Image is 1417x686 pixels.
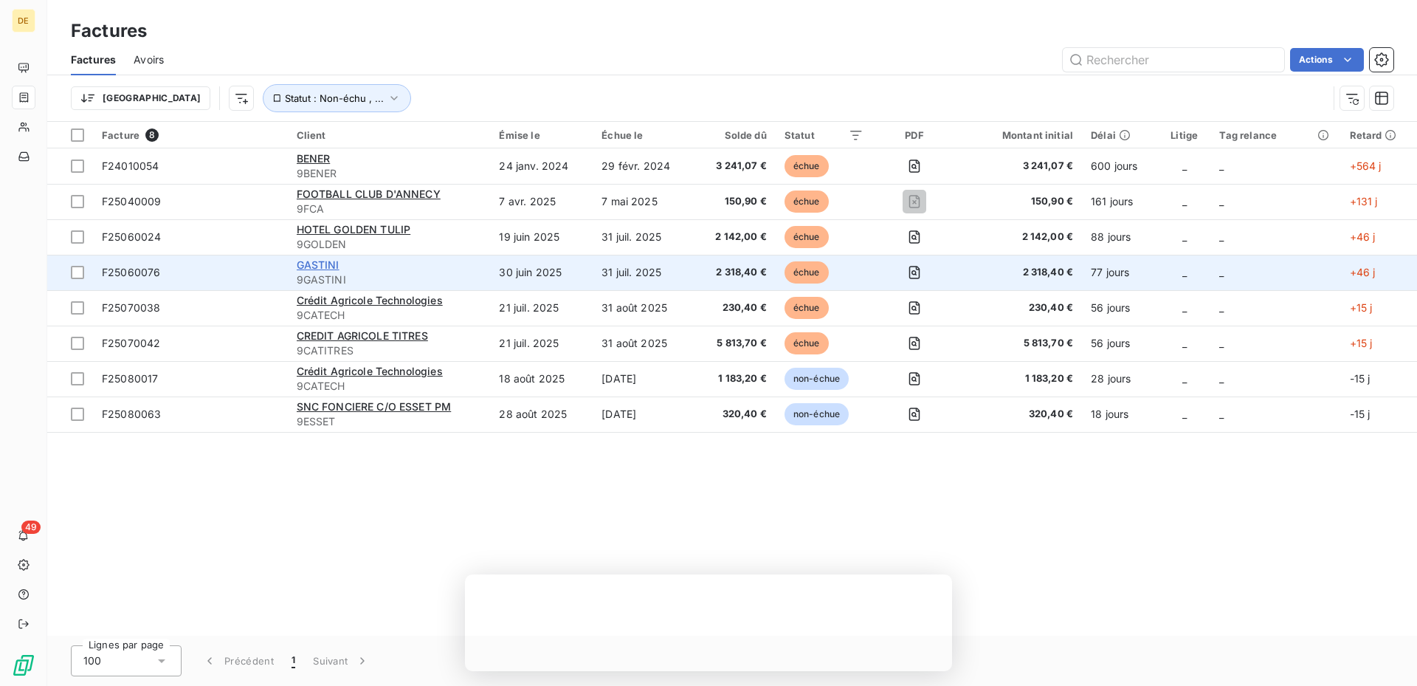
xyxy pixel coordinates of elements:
span: échue [785,226,829,248]
td: 18 jours [1082,397,1158,432]
td: 28 août 2025 [490,397,593,432]
span: 49 [21,521,41,534]
span: 320,40 € [703,407,767,422]
td: 31 août 2025 [593,326,694,361]
button: Actions [1290,48,1364,72]
span: non-échue [785,403,849,425]
td: 31 août 2025 [593,290,694,326]
div: Délai [1091,129,1149,141]
span: 2 318,40 € [965,265,1073,280]
td: 56 jours [1082,290,1158,326]
span: Factures [71,52,116,67]
span: _ [1219,372,1224,385]
span: _ [1219,195,1224,207]
span: _ [1182,266,1187,278]
div: Statut [785,129,863,141]
td: 18 août 2025 [490,361,593,397]
span: _ [1182,408,1187,420]
span: 9CATECH [297,379,482,394]
td: 7 mai 2025 [593,184,694,219]
span: non-échue [785,368,849,390]
span: 2 318,40 € [703,265,767,280]
span: _ [1182,337,1187,349]
span: +46 j [1350,230,1376,243]
iframe: Enquête de LeanPay [465,574,952,671]
span: _ [1182,301,1187,314]
span: 5 813,70 € [703,336,767,351]
span: F25060076 [102,266,160,278]
span: Crédit Agricole Technologies [297,294,443,306]
td: 161 jours [1082,184,1158,219]
button: Précédent [193,645,283,676]
span: échue [785,332,829,354]
span: Statut : Non-échu , ... [285,92,384,104]
span: Facture [102,129,139,141]
td: 31 juil. 2025 [593,255,694,290]
td: 30 juin 2025 [490,255,593,290]
span: 150,90 € [703,194,767,209]
span: +15 j [1350,301,1373,314]
span: F25080017 [102,372,158,385]
span: 3 241,07 € [703,159,767,174]
span: -15 j [1350,372,1371,385]
span: 9CATECH [297,308,482,323]
span: SNC FONCIERE C/O ESSET PM [297,400,452,413]
span: 150,90 € [965,194,1073,209]
td: [DATE] [593,361,694,397]
span: +15 j [1350,337,1373,349]
span: F25080063 [102,408,161,420]
td: 21 juil. 2025 [490,326,593,361]
span: _ [1219,160,1224,172]
td: 7 avr. 2025 [490,184,593,219]
button: Statut : Non-échu , ... [263,84,411,112]
span: _ [1219,230,1224,243]
span: 1 [292,654,295,668]
span: -15 j [1350,408,1371,420]
span: 9FCA [297,202,482,216]
td: 29 févr. 2024 [593,148,694,184]
td: 31 juil. 2025 [593,219,694,255]
td: 21 juil. 2025 [490,290,593,326]
span: échue [785,261,829,284]
span: 5 813,70 € [965,336,1073,351]
span: 230,40 € [965,301,1073,315]
span: _ [1219,266,1224,278]
span: _ [1182,195,1187,207]
td: 56 jours [1082,326,1158,361]
span: 9GASTINI [297,272,482,287]
span: F24010054 [102,160,159,172]
span: _ [1219,301,1224,314]
button: Suivant [304,645,379,676]
span: _ [1182,230,1187,243]
td: 600 jours [1082,148,1158,184]
span: 1 183,20 € [965,371,1073,386]
span: échue [785,191,829,213]
h3: Factures [71,18,147,44]
td: 28 jours [1082,361,1158,397]
button: 1 [283,645,304,676]
div: Émise le [499,129,584,141]
span: 9CATITRES [297,343,482,358]
span: 2 142,00 € [703,230,767,244]
span: échue [785,297,829,319]
td: 19 juin 2025 [490,219,593,255]
span: Avoirs [134,52,164,67]
td: 24 janv. 2024 [490,148,593,184]
div: Client [297,129,482,141]
span: 1 183,20 € [703,371,767,386]
span: +564 j [1350,160,1382,172]
span: 9BENER [297,166,482,181]
iframe: Intercom live chat [1367,636,1402,671]
span: _ [1219,337,1224,349]
div: Montant initial [965,129,1073,141]
span: +131 j [1350,195,1378,207]
span: 2 142,00 € [965,230,1073,244]
span: 3 241,07 € [965,159,1073,174]
span: F25070038 [102,301,160,314]
span: 8 [145,128,159,142]
span: échue [785,155,829,177]
div: Solde dû [703,129,767,141]
span: 230,40 € [703,301,767,315]
span: F25070042 [102,337,160,349]
span: +46 j [1350,266,1376,278]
